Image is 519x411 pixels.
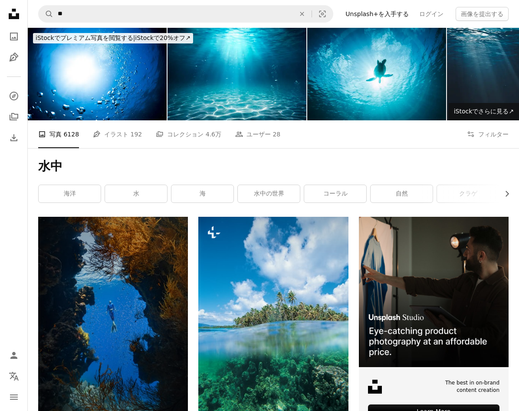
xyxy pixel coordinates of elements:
[5,347,23,364] a: ログイン / 登録する
[5,388,23,406] button: メニュー
[430,379,499,394] span: The best in on-brand content creation
[36,34,135,41] span: iStockでプレミアム写真を閲覧する |
[238,185,300,202] a: 水中の世界
[168,28,306,120] img: 水中海 - 青い太陽の光と深い水の深淵
[5,28,23,45] a: 写真
[5,108,23,126] a: コレクション
[312,6,333,22] button: ビジュアル検索
[38,5,333,23] form: サイト内でビジュアルを探す
[38,325,188,333] a: 海藻に囲まれた海を泳ぐ人
[359,217,509,367] img: file-1715714098234-25b8b4e9d8faimage
[449,103,519,120] a: iStockでさらに見る↗
[5,49,23,66] a: イラスト
[454,108,514,115] span: iStockでさらに見る ↗
[28,28,167,120] img: 美しい水中の泡で、青色背景に自然光
[273,129,280,139] span: 28
[307,28,446,120] img: 太陽のシルエットで澄んだ青い海を泳ぐカメ
[131,129,142,139] span: 192
[292,6,312,22] button: 全てクリア
[437,185,499,202] a: クラゲ
[171,185,233,202] a: 海
[5,87,23,105] a: 探す
[304,185,366,202] a: コーラル
[36,34,191,41] span: iStockで20%オフ ↗
[38,159,509,174] h1: 水中
[198,326,348,334] a: ヤシの木のある熱帯の島の水中ビュー
[28,28,198,49] a: iStockでプレミアム写真を閲覧する|iStockで20%オフ↗
[371,185,433,202] a: 自然
[206,129,221,139] span: 4.6万
[39,185,101,202] a: 海洋
[105,185,167,202] a: 水
[156,120,221,148] a: コレクション 4.6万
[467,120,509,148] button: フィルター
[5,129,23,146] a: ダウンロード履歴
[93,120,142,148] a: イラスト 192
[414,7,449,21] a: ログイン
[5,368,23,385] button: 言語
[340,7,414,21] a: Unsplash+を入手する
[235,120,280,148] a: ユーザー 28
[368,380,382,394] img: file-1631678316303-ed18b8b5cb9cimage
[499,185,509,202] button: リストを右にスクロールする
[39,6,53,22] button: Unsplashで検索する
[456,7,509,21] button: 画像を提出する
